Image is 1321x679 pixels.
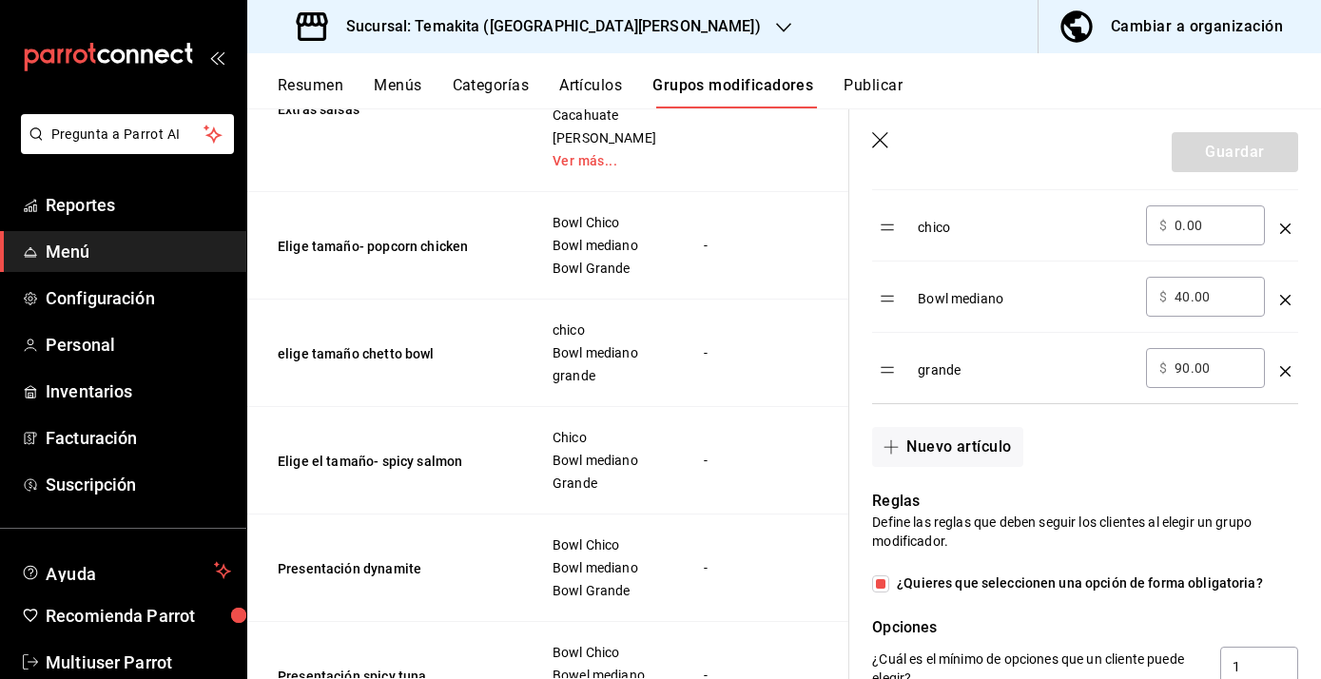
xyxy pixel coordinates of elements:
[553,131,656,145] span: [PERSON_NAME]
[278,559,506,578] button: Presentación dynamite
[872,144,1298,403] table: optionsTable
[553,561,656,574] span: Bowl mediano
[889,573,1263,593] span: ¿Quieres que seleccionen una opción de forma obligatoria?
[553,476,656,490] span: Grande
[553,346,656,359] span: Bowl mediano
[46,559,206,582] span: Ayuda
[278,452,506,471] button: Elige el tamaño- spicy salmon
[872,616,1298,639] p: Opciones
[46,332,231,358] span: Personal
[278,100,506,119] button: Extras salsas
[553,646,656,659] span: Bowl Chico
[553,323,656,337] span: chico
[374,76,421,108] button: Menús
[553,369,656,382] span: grande
[278,76,1321,108] div: navigation tabs
[278,237,506,256] button: Elige tamaño- popcorn chicken
[703,557,808,578] div: -
[553,239,656,252] span: Bowl mediano
[553,216,656,229] span: Bowl Chico
[21,114,234,154] button: Pregunta a Parrot AI
[553,95,656,122] span: Salsa de Cacahuate
[46,650,231,675] span: Multiuser Parrot
[553,454,656,467] span: Bowl mediano
[703,342,808,363] div: -
[652,76,813,108] button: Grupos modificadores
[278,76,343,108] button: Resumen
[918,205,1131,237] div: chico
[46,239,231,264] span: Menú
[46,192,231,218] span: Reportes
[209,49,224,65] button: open_drawer_menu
[553,262,656,275] span: Bowl Grande
[553,538,656,552] span: Bowl Chico
[51,125,204,145] span: Pregunta a Parrot AI
[46,285,231,311] span: Configuración
[331,15,761,38] h3: Sucursal: Temakita ([GEOGRAPHIC_DATA][PERSON_NAME])
[703,235,808,256] div: -
[13,138,234,158] a: Pregunta a Parrot AI
[918,348,1131,379] div: grande
[46,425,231,451] span: Facturación
[872,513,1298,551] p: Define las reglas que deben seguir los clientes al elegir un grupo modificador.
[559,76,622,108] button: Artículos
[1111,13,1283,40] div: Cambiar a organización
[872,427,1022,467] button: Nuevo artículo
[703,450,808,471] div: -
[1159,361,1167,375] span: $
[278,344,506,363] button: elige tamaño chetto bowl
[844,76,903,108] button: Publicar
[46,472,231,497] span: Suscripción
[46,378,231,404] span: Inventarios
[918,277,1131,308] div: Bowl mediano
[453,76,530,108] button: Categorías
[1159,219,1167,232] span: $
[553,584,656,597] span: Bowl Grande
[46,603,231,629] span: Recomienda Parrot
[553,154,656,167] a: Ver más...
[553,431,656,444] span: Chico
[872,490,1298,513] p: Reglas
[1159,290,1167,303] span: $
